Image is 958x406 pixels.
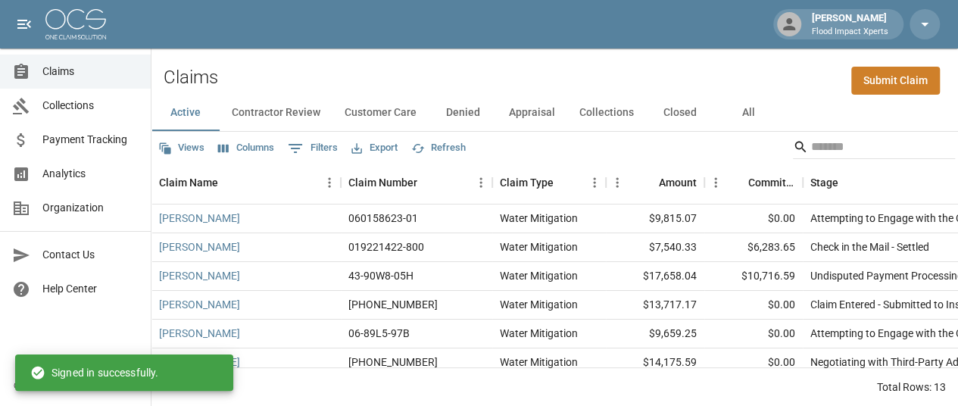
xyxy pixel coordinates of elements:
[42,132,139,148] span: Payment Tracking
[30,359,158,386] div: Signed in successfully.
[606,262,704,291] div: $17,658.04
[606,320,704,348] div: $9,659.25
[704,205,803,233] div: $0.00
[429,95,497,131] button: Denied
[500,326,578,341] div: Water Mitigation
[500,297,578,312] div: Water Mitigation
[606,348,704,377] div: $14,175.59
[9,9,39,39] button: open drawer
[159,239,240,255] a: [PERSON_NAME]
[14,378,137,393] div: © 2025 One Claim Solution
[42,166,139,182] span: Analytics
[492,161,606,204] div: Claim Type
[348,211,418,226] div: 060158623-01
[606,233,704,262] div: $7,540.33
[214,136,278,160] button: Select columns
[748,161,795,204] div: Committed Amount
[348,161,417,204] div: Claim Number
[810,161,838,204] div: Stage
[159,268,240,283] a: [PERSON_NAME]
[810,239,929,255] div: Check in the Mail - Settled
[348,268,413,283] div: 43-90W8-05H
[500,354,578,370] div: Water Mitigation
[659,161,697,204] div: Amount
[606,171,629,194] button: Menu
[838,172,860,193] button: Sort
[159,211,240,226] a: [PERSON_NAME]
[348,136,401,160] button: Export
[42,200,139,216] span: Organization
[42,281,139,297] span: Help Center
[606,161,704,204] div: Amount
[151,95,220,131] button: Active
[583,171,606,194] button: Menu
[500,161,554,204] div: Claim Type
[851,67,940,95] a: Submit Claim
[704,320,803,348] div: $0.00
[42,247,139,263] span: Contact Us
[407,136,470,160] button: Refresh
[348,297,438,312] div: 000-10-026953
[318,171,341,194] button: Menu
[704,161,803,204] div: Committed Amount
[220,95,332,131] button: Contractor Review
[704,262,803,291] div: $10,716.59
[567,95,646,131] button: Collections
[877,379,946,395] div: Total Rows: 13
[704,348,803,377] div: $0.00
[727,172,748,193] button: Sort
[646,95,714,131] button: Closed
[164,67,218,89] h2: Claims
[497,95,567,131] button: Appraisal
[554,172,575,193] button: Sort
[159,297,240,312] a: [PERSON_NAME]
[348,354,438,370] div: 01-009-138919
[793,135,955,162] div: Search
[348,239,424,255] div: 019221422-800
[704,171,727,194] button: Menu
[45,9,106,39] img: ocs-logo-white-transparent.png
[151,95,958,131] div: dynamic tabs
[806,11,894,38] div: [PERSON_NAME]
[151,161,341,204] div: Claim Name
[159,161,218,204] div: Claim Name
[218,172,239,193] button: Sort
[606,291,704,320] div: $13,717.17
[500,268,578,283] div: Water Mitigation
[42,98,139,114] span: Collections
[159,326,240,341] a: [PERSON_NAME]
[154,136,208,160] button: Views
[714,95,782,131] button: All
[42,64,139,80] span: Claims
[332,95,429,131] button: Customer Care
[470,171,492,194] button: Menu
[341,161,492,204] div: Claim Number
[284,136,342,161] button: Show filters
[812,26,888,39] p: Flood Impact Xperts
[638,172,659,193] button: Sort
[417,172,438,193] button: Sort
[500,239,578,255] div: Water Mitigation
[704,233,803,262] div: $6,283.65
[348,326,410,341] div: 06-89L5-97B
[704,291,803,320] div: $0.00
[500,211,578,226] div: Water Mitigation
[606,205,704,233] div: $9,815.07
